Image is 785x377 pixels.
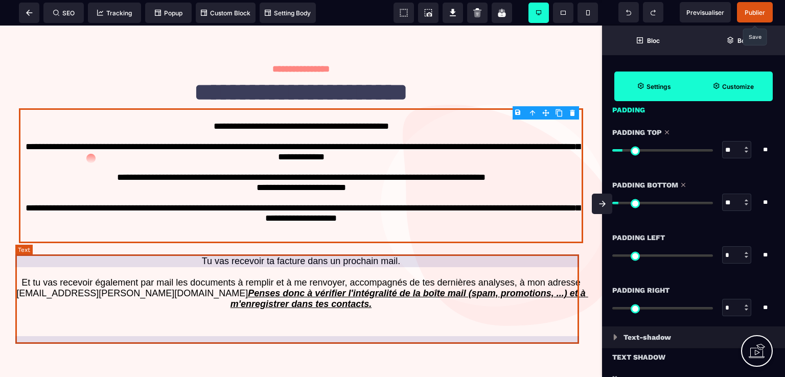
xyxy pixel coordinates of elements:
span: Padding Right [612,284,669,296]
span: Text Shadow [612,351,665,363]
span: Setting Body [265,9,311,17]
span: Previsualiser [686,9,724,16]
span: Padding Left [612,231,665,244]
span: Preview [680,2,731,22]
strong: Body [737,37,752,44]
text: Tu vas recevoir ta facture dans un prochain mail. Et tu vas recevoir également par mail les docum... [15,218,587,292]
span: Open Layer Manager [694,26,785,55]
span: Popup [155,9,182,17]
strong: Settings [647,83,671,90]
span: SEO [53,9,75,17]
strong: Customize [722,83,754,90]
span: Custom Block [201,9,250,17]
div: Padding [602,99,785,116]
p: Text-shadow [624,331,671,343]
span: Tracking [97,9,132,17]
img: loading [613,334,617,340]
span: Padding Top [612,126,662,138]
span: Settings [614,72,694,101]
span: Publier [745,9,765,16]
span: View components [394,3,414,23]
span: Screenshot [418,3,438,23]
span: Open Blocks [602,26,694,55]
strong: Bloc [647,37,660,44]
span: Open Style Manager [694,72,773,101]
span: Padding Bottom [612,179,678,191]
u: Penses donc à vérifier l'intégralité de la boîte mail (spam, promotions, ...) et à m'enregistrer ... [230,263,588,284]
